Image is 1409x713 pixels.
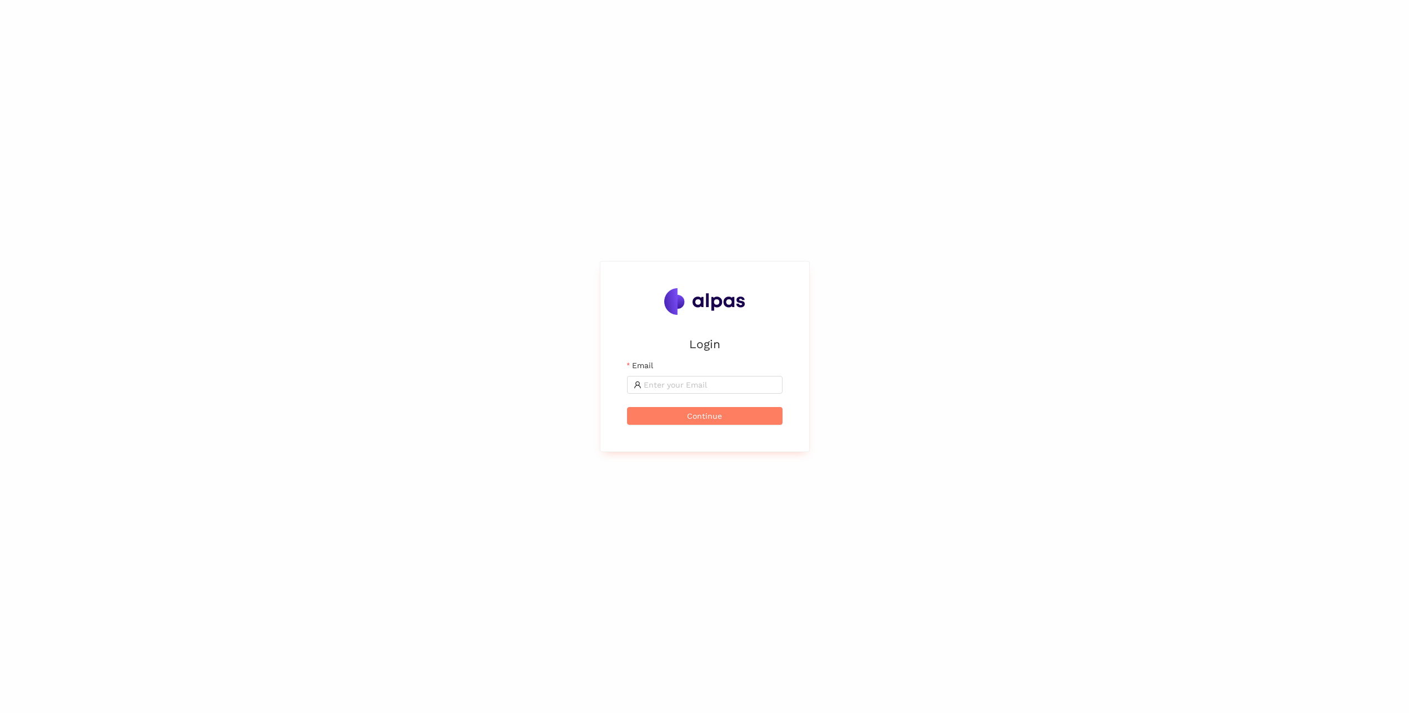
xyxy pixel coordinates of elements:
[664,288,745,315] img: Alpas.ai Logo
[687,410,722,422] span: Continue
[634,381,641,389] span: user
[644,379,776,391] input: Email
[627,335,783,353] h2: Login
[627,407,783,425] button: Continue
[627,359,653,371] label: Email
